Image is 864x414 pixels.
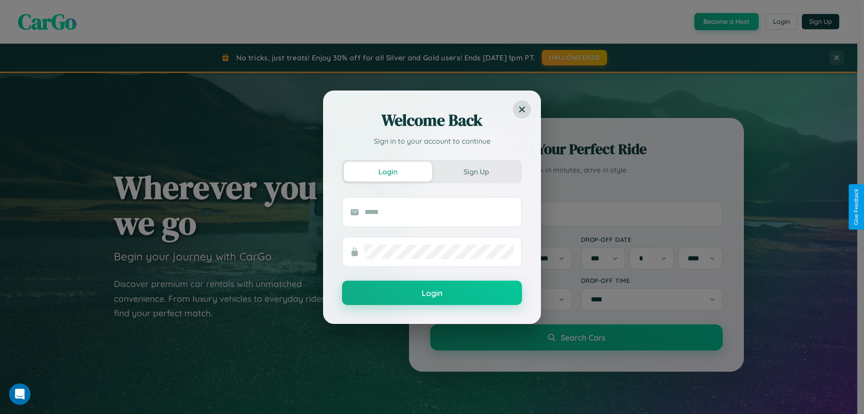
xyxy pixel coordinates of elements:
[342,109,522,131] h2: Welcome Back
[853,189,859,225] div: Give Feedback
[342,281,522,305] button: Login
[342,136,522,146] p: Sign in to your account to continue
[344,162,432,182] button: Login
[432,162,520,182] button: Sign Up
[9,383,31,405] iframe: Intercom live chat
